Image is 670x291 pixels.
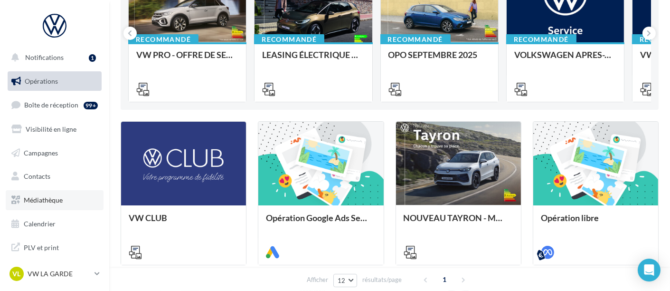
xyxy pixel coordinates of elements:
[6,214,104,234] a: Calendrier
[24,196,63,204] span: Médiathèque
[24,241,98,262] span: PLV et print personnalisable
[338,277,346,284] span: 12
[638,259,661,281] div: Open Intercom Messenger
[24,172,50,180] span: Contacts
[24,101,78,109] span: Boîte de réception
[28,269,91,279] p: VW LA GARDE
[136,50,238,69] div: VW PRO - OFFRE DE SEPTEMBRE 25
[6,71,104,91] a: Opérations
[84,102,98,109] div: 99+
[8,265,102,283] a: VL VW LA GARDE
[24,148,58,156] span: Campagnes
[388,50,491,69] div: OPO SEPTEMBRE 2025
[24,220,56,228] span: Calendrier
[129,213,238,232] div: VW CLUB
[6,48,100,68] button: Notifications 1
[89,54,96,62] div: 1
[506,34,576,45] div: Recommandé
[541,213,651,232] div: Opération libre
[307,275,328,284] span: Afficher
[362,275,402,284] span: résultats/page
[437,272,452,287] span: 1
[6,166,104,186] a: Contacts
[262,50,364,69] div: LEASING ÉLECTRIQUE 2025
[25,53,64,61] span: Notifications
[404,213,513,232] div: NOUVEAU TAYRON - MARS 2025
[13,269,21,279] span: VL
[6,95,104,115] a: Boîte de réception99+
[266,213,376,232] div: Opération Google Ads Search
[514,50,616,69] div: VOLKSWAGEN APRES-VENTE
[6,143,104,163] a: Campagnes
[26,125,76,133] span: Visibilité en ligne
[254,34,324,45] div: Recommandé
[380,34,451,45] div: Recommandé
[128,34,198,45] div: Recommandé
[25,77,58,85] span: Opérations
[6,119,104,139] a: Visibilité en ligne
[6,190,104,210] a: Médiathèque
[333,274,358,287] button: 12
[6,237,104,265] a: PLV et print personnalisable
